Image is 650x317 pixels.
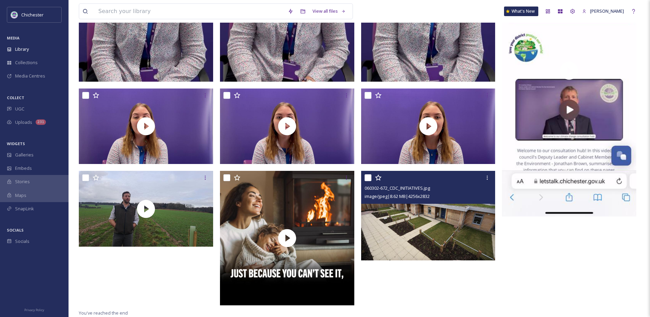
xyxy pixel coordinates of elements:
[24,305,44,314] a: Privacy Policy
[79,89,213,164] img: thumbnail
[7,95,24,100] span: COLLECT
[15,106,24,112] span: UGC
[15,46,29,52] span: Library
[7,141,25,146] span: WIDGETS
[15,73,45,79] span: Media Centres
[11,11,18,18] img: Logo_of_Chichester_District_Council.png
[15,178,30,185] span: Stories
[15,119,32,126] span: Uploads
[21,12,44,18] span: Chichester
[15,152,34,158] span: Galleries
[24,308,44,312] span: Privacy Policy
[95,4,284,19] input: Search your library
[365,185,430,191] span: 060302-672_CDC_INITIATIVES.jpg
[15,165,32,172] span: Embeds
[504,7,538,16] a: What's New
[309,4,349,18] a: View all files
[7,227,24,233] span: SOCIALS
[579,4,627,18] a: [PERSON_NAME]
[79,310,128,316] span: You've reached the end
[36,119,46,125] div: 231
[79,171,213,247] img: thumbnail
[220,89,354,164] img: thumbnail
[361,89,495,164] img: thumbnail
[590,8,624,14] span: [PERSON_NAME]
[15,206,34,212] span: SnapLink
[7,35,20,40] span: MEDIA
[15,238,29,245] span: Socials
[365,193,430,199] span: image/jpeg | 8.62 MB | 4256 x 2832
[361,171,495,260] img: 060302-672_CDC_INITIATIVES.jpg
[15,59,38,66] span: Collections
[15,192,26,199] span: Maps
[220,171,354,305] img: thumbnail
